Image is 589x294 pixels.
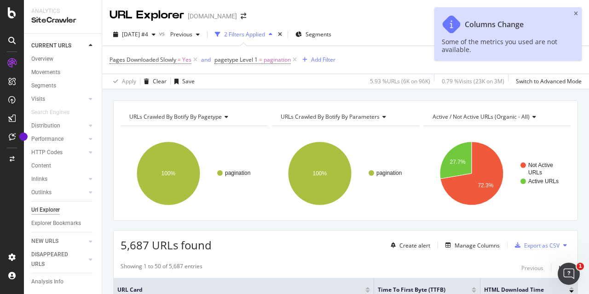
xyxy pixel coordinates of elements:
button: Apply [110,74,136,89]
span: Pages Downloaded Slowly [110,56,176,63]
div: Apply [122,77,136,85]
span: vs [159,29,167,37]
div: Tooltip anchor [19,133,28,141]
h4: URLs Crawled By Botify By parameters [279,110,410,124]
div: Create alert [399,242,430,249]
div: Movements [31,68,60,77]
span: URLs Crawled By Botify By pagetype [129,113,222,121]
span: Time To First Byte (TTFB) [378,286,458,294]
text: Active URLs [528,178,559,184]
svg: A chart. [424,133,568,213]
a: Inlinks [31,174,86,184]
div: NEW URLS [31,236,58,246]
div: Save [182,77,195,85]
div: close toast [574,11,578,17]
div: Showing 1 to 50 of 5,687 entries [121,262,202,273]
button: Clear [140,74,167,89]
span: 1 [577,263,584,270]
svg: A chart. [272,133,416,213]
div: Outlinks [31,188,52,197]
div: Manage Columns [455,242,500,249]
a: HTTP Codes [31,148,86,157]
button: Segments [292,27,335,42]
a: DISAPPEARED URLS [31,250,86,269]
div: Url Explorer [31,205,60,215]
div: times [276,30,284,39]
div: Analytics [31,7,94,15]
div: HTTP Codes [31,148,63,157]
a: Url Explorer [31,205,95,215]
span: pagination [264,53,291,66]
a: Distribution [31,121,86,131]
text: pagination [225,170,250,176]
a: Overview [31,54,95,64]
span: Previous [167,30,192,38]
div: Search Engines [31,108,69,117]
a: Search Engines [31,108,79,117]
div: Columns Change [465,20,524,29]
a: NEW URLS [31,236,86,246]
div: Segments [31,81,56,91]
a: Visits [31,94,86,104]
div: Visits [31,94,45,104]
text: Not Active [528,162,553,168]
button: Export as CSV [511,238,560,253]
text: URLs [528,169,542,176]
span: 5,687 URLs found [121,237,212,253]
div: Some of the metrics you used are not available. [442,38,565,53]
div: 5.93 % URLs ( 6K on 96K ) [370,77,430,85]
div: Add Filter [311,56,335,63]
button: Save [171,74,195,89]
h4: URLs Crawled By Botify By pagetype [127,110,259,124]
text: 27.7% [450,159,465,165]
div: Inlinks [31,174,47,184]
div: URL Explorer [110,7,184,23]
text: pagination [376,170,402,176]
button: Previous [521,262,543,273]
div: Content [31,161,51,171]
div: Distribution [31,121,60,131]
button: 2 Filters Applied [211,27,276,42]
a: Outlinks [31,188,86,197]
button: Switch to Advanced Mode [512,74,582,89]
button: Add Filter [299,54,335,65]
div: CURRENT URLS [31,41,71,51]
div: 2 Filters Applied [224,30,265,38]
span: Yes [182,53,191,66]
a: Content [31,161,95,171]
span: 2025 Oct. 2nd #4 [122,30,148,38]
div: Previous [521,264,543,272]
text: 100% [313,170,327,177]
iframe: Intercom live chat [558,263,580,285]
div: Explorer Bookmarks [31,219,81,228]
a: Segments [31,81,95,91]
div: Overview [31,54,53,64]
div: [DOMAIN_NAME] [188,12,237,21]
span: URLs Crawled By Botify By parameters [281,113,380,121]
div: Analysis Info [31,277,64,287]
div: 0.79 % Visits ( 23K on 3M ) [442,77,504,85]
span: Active / Not Active URLs (organic - all) [433,113,530,121]
text: 72.3% [478,182,493,189]
div: SiteCrawler [31,15,94,26]
div: Switch to Advanced Mode [516,77,582,85]
span: Segments [306,30,331,38]
a: CURRENT URLS [31,41,86,51]
button: Previous [167,27,203,42]
h4: Active / Not Active URLs [431,110,562,124]
span: = [178,56,181,63]
svg: A chart. [121,133,265,213]
button: Manage Columns [442,240,500,251]
a: Movements [31,68,95,77]
a: Analysis Info [31,277,95,287]
div: and [201,56,211,63]
text: 100% [162,170,176,177]
span: URL Card [117,286,363,294]
button: [DATE] #4 [110,27,159,42]
button: Create alert [387,238,430,253]
div: Performance [31,134,64,144]
div: DISAPPEARED URLS [31,250,78,269]
a: Performance [31,134,86,144]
